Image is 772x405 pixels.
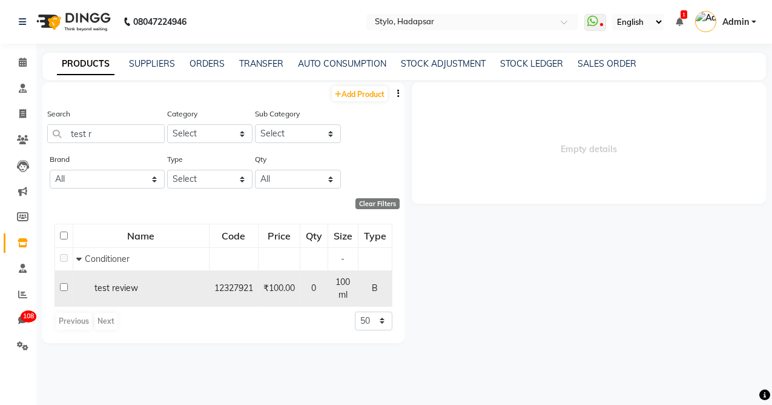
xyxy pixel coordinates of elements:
span: 12327921 [214,283,253,293]
label: Category [167,109,197,119]
label: Brand [50,154,70,165]
label: Sub Category [255,109,300,119]
a: AUTO CONSUMPTION [298,58,386,69]
div: Size [329,225,357,247]
div: Type [359,225,391,247]
label: Search [47,109,70,119]
span: Conditioner [85,253,130,264]
span: test review [94,283,138,293]
a: ORDERS [190,58,225,69]
a: 1 [676,16,683,27]
a: STOCK ADJUSTMENT [401,58,486,69]
input: Search by product name or code [47,124,165,143]
div: Price [259,225,299,247]
span: Collapse Row [76,253,85,264]
img: logo [31,5,114,39]
span: 0 [311,283,316,293]
span: B [372,283,378,293]
a: SALES ORDER [578,58,636,69]
a: Add Product [332,86,388,101]
a: SUPPLIERS [129,58,175,69]
span: - [341,253,345,264]
div: Code [210,225,257,247]
span: Empty details [412,82,767,204]
span: ₹100.00 [263,283,295,293]
b: 08047224946 [133,5,186,39]
a: STOCK LEDGER [500,58,563,69]
div: Qty [301,225,327,247]
div: Name [74,225,208,247]
label: Type [167,154,183,165]
span: Admin [722,16,749,28]
span: 108 [21,310,36,323]
span: 1 [681,10,687,19]
a: 108 [4,310,33,330]
img: Admin [695,11,716,32]
label: Qty [255,154,266,165]
span: 100 ml [335,276,350,300]
a: TRANSFER [239,58,283,69]
div: Clear Filters [355,198,400,209]
a: PRODUCTS [57,53,114,75]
